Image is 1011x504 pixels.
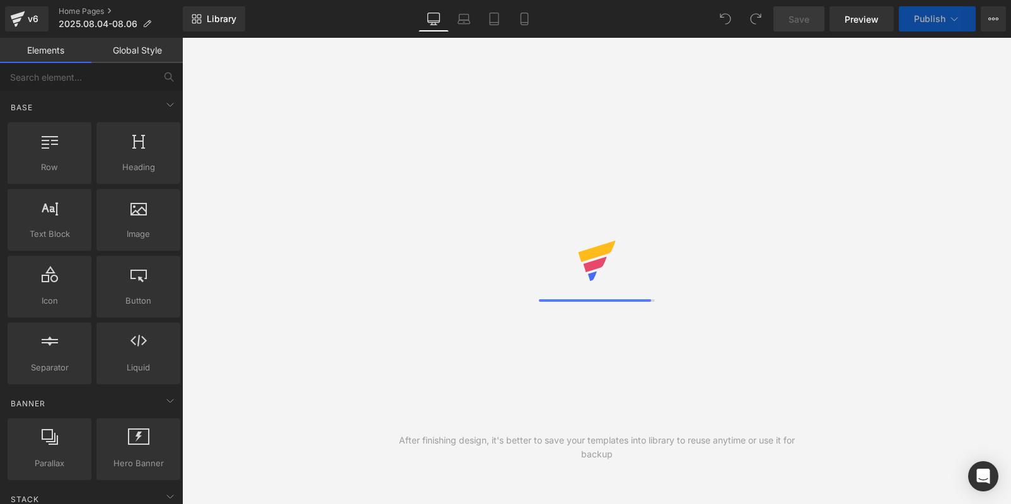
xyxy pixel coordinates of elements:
button: More [981,6,1006,31]
a: Laptop [449,6,479,31]
a: Mobile [509,6,540,31]
a: Desktop [419,6,449,31]
span: Preview [845,13,879,26]
span: Banner [9,398,47,409]
button: Redo [743,6,768,31]
span: Hero Banner [100,457,176,470]
span: Save [789,13,809,26]
span: Icon [11,294,88,307]
span: 2025.08.04-08.06 [59,19,137,29]
div: After finishing design, it's better to save your templates into library to reuse anytime or use i... [390,433,804,461]
a: Preview [829,6,894,31]
span: Button [100,294,176,307]
span: Parallax [11,457,88,470]
span: Base [9,101,34,113]
a: Tablet [479,6,509,31]
span: Library [207,13,236,25]
a: v6 [5,6,49,31]
div: Open Intercom Messenger [968,461,998,491]
a: Global Style [91,38,183,63]
button: Publish [899,6,976,31]
span: Heading [100,161,176,174]
span: Image [100,227,176,241]
a: Home Pages [59,6,183,16]
a: New Library [183,6,245,31]
span: Liquid [100,361,176,374]
span: Row [11,161,88,174]
span: Publish [914,14,945,24]
span: Text Block [11,227,88,241]
button: Undo [713,6,738,31]
span: Separator [11,361,88,374]
div: v6 [25,11,41,27]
